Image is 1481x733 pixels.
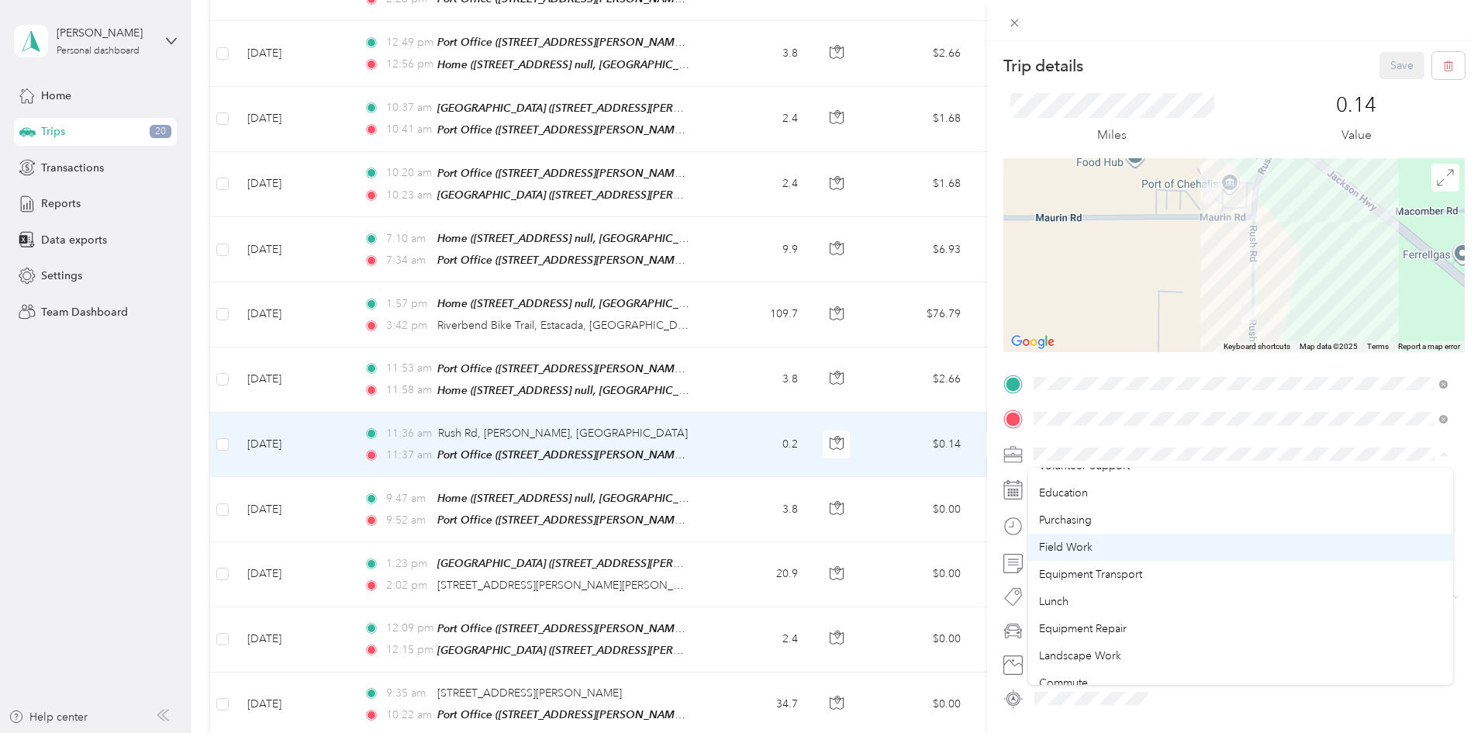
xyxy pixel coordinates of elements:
[1007,332,1058,352] img: Google
[1003,55,1083,77] p: Trip details
[1336,93,1376,118] p: 0.14
[1097,126,1127,145] p: Miles
[1007,332,1058,352] a: Open this area in Google Maps (opens a new window)
[1394,646,1481,733] iframe: Everlance-gr Chat Button Frame
[1039,541,1093,554] span: Field Work
[1341,126,1372,145] p: Value
[1039,622,1127,635] span: Equipment Repair
[1398,342,1460,351] a: Report a map error
[1039,595,1068,608] span: Lunch
[1224,341,1290,352] button: Keyboard shortcuts
[1300,342,1358,351] span: Map data ©2025
[1039,568,1142,581] span: Equipment Transport
[1039,513,1092,527] span: Purchasing
[1039,649,1121,662] span: Landscape Work
[1367,342,1389,351] a: Terms (opens in new tab)
[1039,676,1088,690] span: Commute
[1039,486,1088,500] span: Education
